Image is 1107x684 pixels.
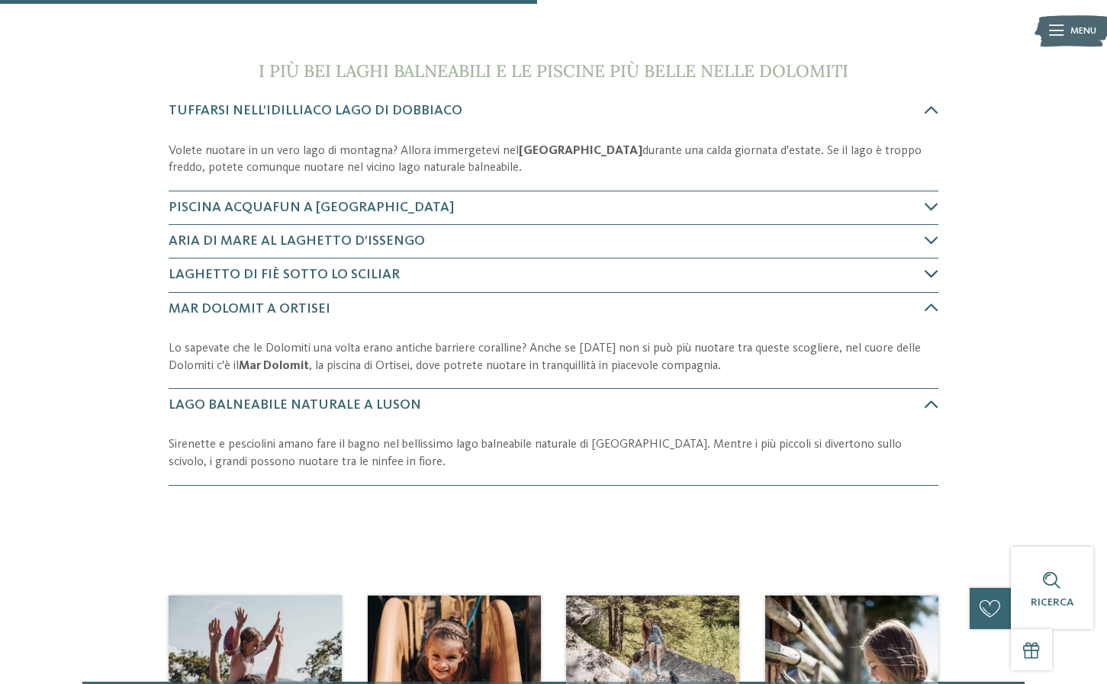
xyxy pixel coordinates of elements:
[169,234,425,248] span: Aria di mare al Laghetto d’Issengo
[169,398,421,412] span: Lago balneabile naturale a Luson
[169,436,938,470] p: Sirenette e pesciolini amano fare il bagno nel bellissimo lago balneabile naturale di [GEOGRAPHIC...
[519,145,642,157] strong: [GEOGRAPHIC_DATA]
[169,201,454,214] span: Piscina Acquafun a [GEOGRAPHIC_DATA]
[1031,597,1073,608] span: Ricerca
[169,302,330,316] span: Mar Dolomit a Ortisei
[169,143,938,177] p: Volete nuotare in un vero lago di montagna? Allora immergetevi nel durante una calda giornata d'e...
[169,268,400,281] span: Laghetto di Fiè sotto lo Sciliar
[239,360,309,372] strong: Mar Dolomit
[169,104,462,117] span: Tuffarsi nell’idilliaco Lago di Dobbiaco
[259,59,848,82] span: I più bei laghi balneabili e le piscine più belle nelle Dolomiti
[169,340,938,374] p: Lo sapevate che le Dolomiti una volta erano antiche barriere coralline? Anche se [DATE] non si pu...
